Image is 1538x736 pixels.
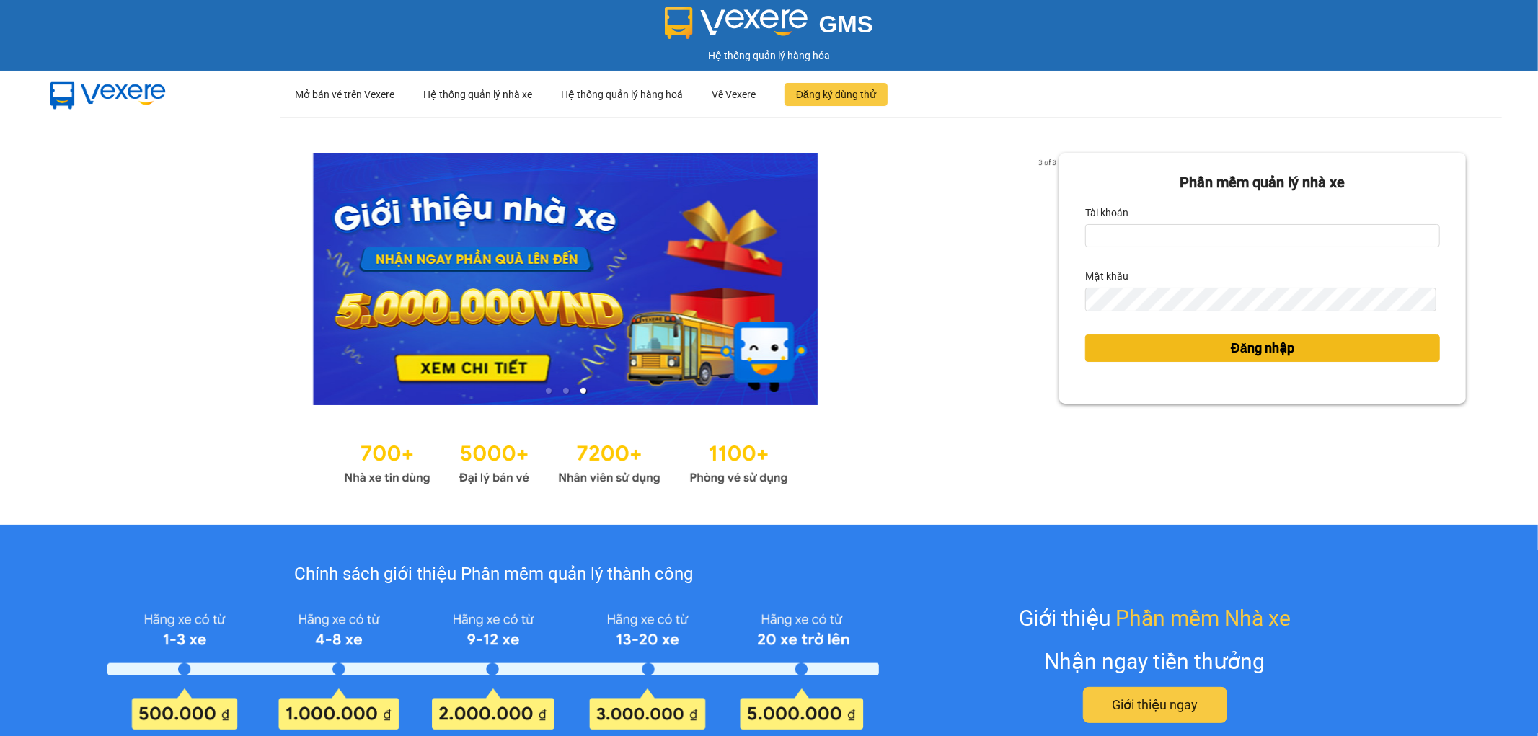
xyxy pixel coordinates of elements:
a: GMS [665,22,873,33]
div: Giới thiệu [1019,601,1291,635]
li: slide item 3 [580,388,586,394]
button: Đăng nhập [1085,334,1440,362]
div: Về Vexere [712,71,756,118]
label: Mật khẩu [1085,265,1128,288]
span: GMS [819,11,873,37]
button: previous slide / item [72,153,92,405]
div: Hệ thống quản lý hàng hoá [561,71,683,118]
span: Giới thiệu ngay [1112,695,1198,715]
img: mbUUG5Q.png [36,71,180,118]
p: 3 of 3 [1034,153,1059,172]
div: Hệ thống quản lý hàng hóa [4,48,1534,63]
input: Tài khoản [1085,224,1440,247]
div: Mở bán vé trên Vexere [295,71,394,118]
input: Mật khẩu [1085,288,1436,311]
span: Đăng nhập [1231,338,1294,358]
li: slide item 1 [546,388,552,394]
button: next slide / item [1039,153,1059,405]
label: Tài khoản [1085,201,1128,224]
div: Chính sách giới thiệu Phần mềm quản lý thành công [107,561,879,588]
div: Hệ thống quản lý nhà xe [423,71,532,118]
div: Nhận ngay tiền thưởng [1045,644,1265,678]
span: Phần mềm Nhà xe [1115,601,1291,635]
li: slide item 2 [563,388,569,394]
button: Giới thiệu ngay [1083,687,1227,723]
div: Phần mềm quản lý nhà xe [1085,172,1440,194]
span: Đăng ký dùng thử [796,87,876,102]
img: Statistics.png [344,434,788,489]
button: Đăng ký dùng thử [785,83,888,106]
img: policy-intruduce-detail.png [107,606,879,730]
img: logo 2 [665,7,808,39]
